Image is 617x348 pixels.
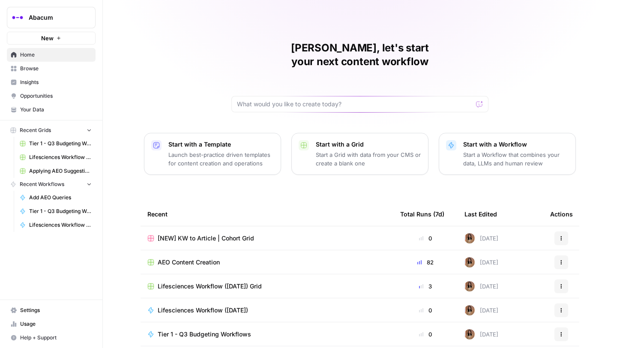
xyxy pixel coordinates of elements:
div: [DATE] [464,305,498,315]
span: Tier 1 - Q3 Budgeting Workflows [158,330,251,339]
button: Help + Support [7,331,96,345]
button: Recent Grids [7,124,96,137]
a: Lifesciences Workflow ([DATE]) [16,218,96,232]
button: Workspace: Abacum [7,7,96,28]
h1: [PERSON_NAME], let's start your next content workflow [231,41,488,69]
img: jqqluxs4pyouhdpojww11bswqfcs [464,281,475,291]
a: Home [7,48,96,62]
span: Lifesciences Workflow ([DATE]) Grid [158,282,262,291]
span: Browse [20,65,92,72]
a: Opportunities [7,89,96,103]
span: Insights [20,78,92,86]
a: Settings [7,303,96,317]
span: Lifesciences Workflow ([DATE]) [158,306,248,315]
span: Tier 1 - Q3 Budgeting Workflows [29,207,92,215]
p: Start with a Template [168,140,274,149]
a: [NEW] KW to Article | Cohort Grid [147,234,386,243]
p: Launch best-practice driven templates for content creation and operations [168,150,274,168]
div: Actions [550,202,573,226]
input: What would you like to create today? [237,100,473,108]
a: Add AEO Queries [16,191,96,204]
span: Tier 1 - Q3 Budgeting Workflows Grid [29,140,92,147]
div: Total Runs (7d) [400,202,444,226]
button: New [7,32,96,45]
span: Recent Workflows [20,180,64,188]
img: jqqluxs4pyouhdpojww11bswqfcs [464,257,475,267]
a: AEO Content Creation [147,258,386,267]
img: jqqluxs4pyouhdpojww11bswqfcs [464,305,475,315]
div: 0 [400,330,451,339]
a: Tier 1 - Q3 Budgeting Workflows [147,330,386,339]
img: jqqluxs4pyouhdpojww11bswqfcs [464,233,475,243]
button: Start with a TemplateLaunch best-practice driven templates for content creation and operations [144,133,281,175]
button: Recent Workflows [7,178,96,191]
span: Settings [20,306,92,314]
button: Start with a WorkflowStart a Workflow that combines your data, LLMs and human review [439,133,576,175]
a: Tier 1 - Q3 Budgeting Workflows Grid [16,137,96,150]
span: Add AEO Queries [29,194,92,201]
div: 82 [400,258,451,267]
a: Your Data [7,103,96,117]
span: AEO Content Creation [158,258,220,267]
span: Abacum [29,13,81,22]
span: Opportunities [20,92,92,100]
img: Abacum Logo [10,10,25,25]
div: [DATE] [464,329,498,339]
img: jqqluxs4pyouhdpojww11bswqfcs [464,329,475,339]
div: 0 [400,234,451,243]
span: Recent Grids [20,126,51,134]
div: Recent [147,202,386,226]
span: [NEW] KW to Article | Cohort Grid [158,234,254,243]
span: Lifesciences Workflow ([DATE]) [29,221,92,229]
span: New [41,34,54,42]
a: Usage [7,317,96,331]
div: Last Edited [464,202,497,226]
p: Start a Grid with data from your CMS or create a blank one [316,150,421,168]
span: Help + Support [20,334,92,342]
a: Browse [7,62,96,75]
a: Lifesciences Workflow ([DATE]) [147,306,386,315]
div: [DATE] [464,257,498,267]
a: Insights [7,75,96,89]
a: Tier 1 - Q3 Budgeting Workflows [16,204,96,218]
span: Your Data [20,106,92,114]
span: Applying AEO Suggestions [29,167,92,175]
div: [DATE] [464,233,498,243]
p: Start with a Workflow [463,140,569,149]
p: Start with a Grid [316,140,421,149]
span: Lifesciences Workflow ([DATE]) Grid [29,153,92,161]
a: Applying AEO Suggestions [16,164,96,178]
button: Start with a GridStart a Grid with data from your CMS or create a blank one [291,133,428,175]
div: 0 [400,306,451,315]
span: Usage [20,320,92,328]
a: Lifesciences Workflow ([DATE]) Grid [16,150,96,164]
span: Home [20,51,92,59]
a: Lifesciences Workflow ([DATE]) Grid [147,282,386,291]
p: Start a Workflow that combines your data, LLMs and human review [463,150,569,168]
div: 3 [400,282,451,291]
div: [DATE] [464,281,498,291]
